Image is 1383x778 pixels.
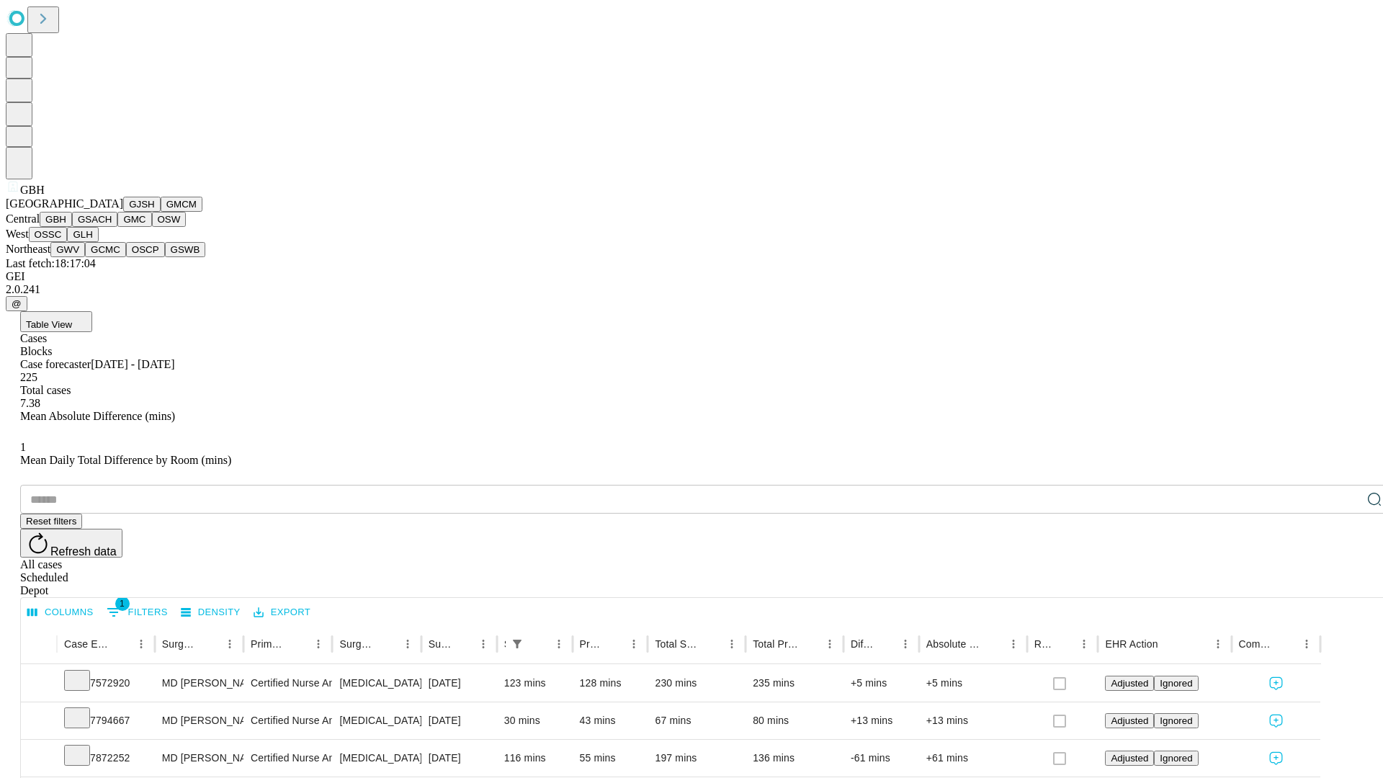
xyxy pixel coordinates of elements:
[429,665,490,702] div: [DATE]
[1111,715,1148,726] span: Adjusted
[20,358,91,370] span: Case forecaster
[6,270,1377,283] div: GEI
[1105,676,1154,691] button: Adjusted
[162,740,236,777] div: MD [PERSON_NAME]
[926,740,1020,777] div: +61 mins
[91,358,174,370] span: [DATE] - [DATE]
[1034,638,1053,650] div: Resolved in EHR
[67,227,98,242] button: GLH
[429,740,490,777] div: [DATE]
[820,634,840,654] button: Menu
[126,242,165,257] button: OSCP
[549,634,569,654] button: Menu
[473,634,493,654] button: Menu
[529,634,549,654] button: Sort
[1054,634,1074,654] button: Sort
[655,638,700,650] div: Total Scheduled Duration
[64,638,109,650] div: Case Epic Id
[117,212,151,227] button: GMC
[6,228,29,240] span: West
[1105,713,1154,728] button: Adjusted
[339,665,413,702] div: [MEDICAL_DATA] [MEDICAL_DATA] REMOVAL TUBES AND/OR OVARIES FOR UTERUS 250GM OR LESS
[753,638,798,650] div: Total Predicted Duration
[64,665,148,702] div: 7572920
[1111,678,1148,689] span: Adjusted
[162,638,198,650] div: Surgeon Name
[753,702,836,739] div: 80 mins
[926,665,1020,702] div: +5 mins
[1239,638,1275,650] div: Comments
[1297,634,1317,654] button: Menu
[288,634,308,654] button: Sort
[851,740,912,777] div: -61 mins
[851,638,874,650] div: Difference
[655,702,738,739] div: 67 mins
[72,212,117,227] button: GSACH
[12,298,22,309] span: @
[453,634,473,654] button: Sort
[722,634,742,654] button: Menu
[111,634,131,654] button: Sort
[504,740,565,777] div: 116 mins
[152,212,187,227] button: OSW
[115,596,130,611] span: 1
[702,634,722,654] button: Sort
[162,702,236,739] div: MD [PERSON_NAME] [PERSON_NAME] Md
[20,384,71,396] span: Total cases
[851,702,912,739] div: +13 mins
[1003,634,1024,654] button: Menu
[1105,751,1154,766] button: Adjusted
[6,213,40,225] span: Central
[1160,753,1192,764] span: Ignored
[161,197,202,212] button: GMCM
[895,634,916,654] button: Menu
[85,242,126,257] button: GCMC
[339,702,413,739] div: [MEDICAL_DATA] WITH [MEDICAL_DATA] AND/OR [MEDICAL_DATA] WITH OR WITHOUT D\T\C
[6,296,27,311] button: @
[753,740,836,777] div: 136 mins
[507,634,527,654] button: Show filters
[398,634,418,654] button: Menu
[1208,634,1228,654] button: Menu
[1105,638,1158,650] div: EHR Action
[504,665,565,702] div: 123 mins
[50,242,85,257] button: GWV
[753,665,836,702] div: 235 mins
[251,702,325,739] div: Certified Nurse Anesthetist
[851,665,912,702] div: +5 mins
[20,441,26,453] span: 1
[26,319,72,330] span: Table View
[251,638,287,650] div: Primary Service
[580,638,603,650] div: Predicted In Room Duration
[1160,634,1180,654] button: Sort
[50,545,117,558] span: Refresh data
[20,454,231,466] span: Mean Daily Total Difference by Room (mins)
[220,634,240,654] button: Menu
[1154,751,1198,766] button: Ignored
[308,634,328,654] button: Menu
[580,702,641,739] div: 43 mins
[20,514,82,529] button: Reset filters
[162,665,236,702] div: MD [PERSON_NAME] [PERSON_NAME] Md
[165,242,206,257] button: GSWB
[40,212,72,227] button: GBH
[1154,676,1198,691] button: Ignored
[251,665,325,702] div: Certified Nurse Anesthetist
[28,709,50,734] button: Expand
[20,410,175,422] span: Mean Absolute Difference (mins)
[429,702,490,739] div: [DATE]
[1074,634,1094,654] button: Menu
[20,311,92,332] button: Table View
[1154,713,1198,728] button: Ignored
[20,184,45,196] span: GBH
[504,702,565,739] div: 30 mins
[200,634,220,654] button: Sort
[20,397,40,409] span: 7.38
[24,602,97,624] button: Select columns
[26,516,76,527] span: Reset filters
[28,671,50,697] button: Expand
[177,602,244,624] button: Density
[580,740,641,777] div: 55 mins
[64,740,148,777] div: 7872252
[580,665,641,702] div: 128 mins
